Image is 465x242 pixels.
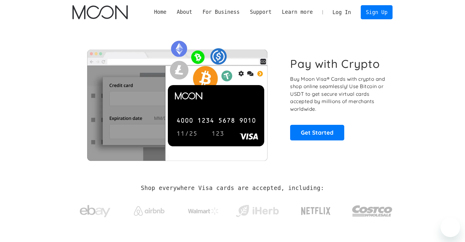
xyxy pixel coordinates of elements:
h1: Pay with Crypto [290,57,380,71]
div: Support [245,8,277,16]
a: Airbnb [126,200,172,219]
a: Get Started [290,125,344,140]
img: ebay [80,202,110,221]
a: Home [149,8,172,16]
div: About [172,8,197,16]
div: Support [250,8,271,16]
a: Sign Up [361,5,393,19]
a: iHerb [234,197,280,222]
img: iHerb [234,203,280,219]
iframe: Button to launch messaging window [441,218,460,237]
img: Moon Cards let you spend your crypto anywhere Visa is accepted. [72,36,282,161]
div: About [177,8,192,16]
div: Learn more [277,8,318,16]
a: Netflix [289,197,343,222]
p: Buy Moon Visa® Cards with crypto and shop online seamlessly! Use Bitcoin or USDT to get secure vi... [290,75,386,113]
div: For Business [202,8,239,16]
a: Walmart [180,201,226,218]
h2: Shop everywhere Visa cards are accepted, including: [141,185,324,192]
img: Moon Logo [72,5,128,19]
img: Walmart [188,207,219,215]
img: Costco [352,199,393,222]
a: Costco [352,193,393,225]
img: Airbnb [134,206,164,216]
img: Netflix [301,203,331,219]
div: For Business [197,8,245,16]
a: home [72,5,128,19]
div: Learn more [282,8,313,16]
a: Log In [327,6,356,19]
a: ebay [72,195,118,224]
